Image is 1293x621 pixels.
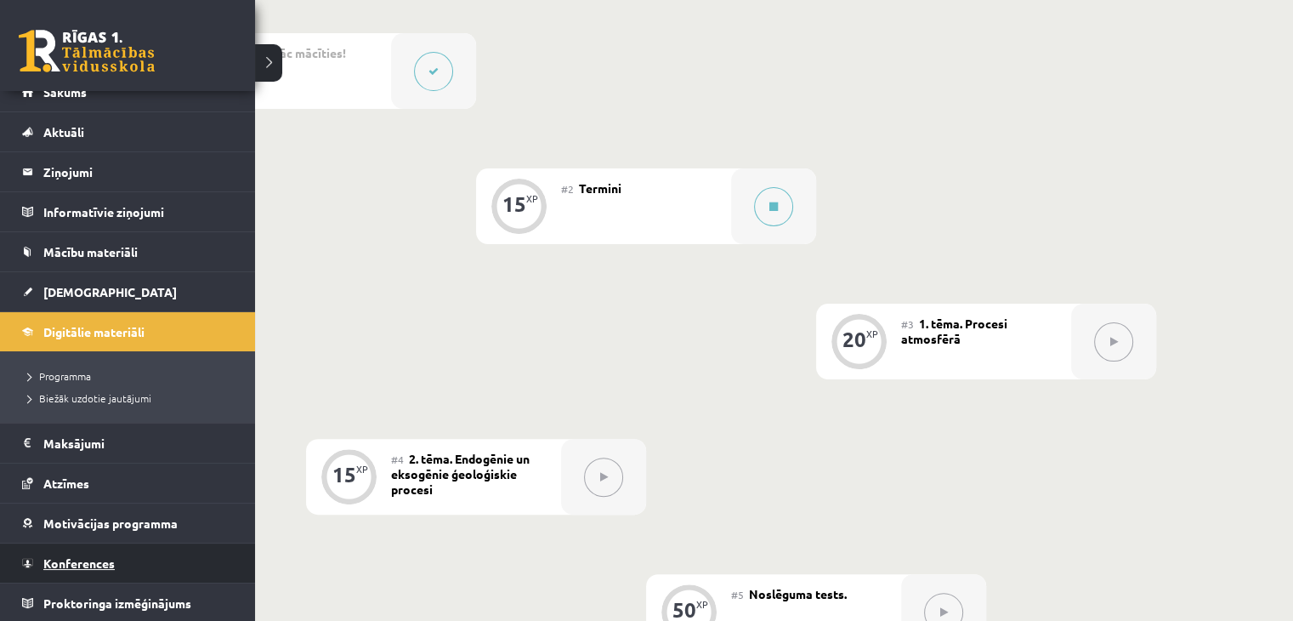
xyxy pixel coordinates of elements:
span: Aktuāli [43,124,84,140]
a: Biežāk uzdotie jautājumi [21,390,238,406]
span: [DEMOGRAPHIC_DATA] [43,284,177,299]
span: #3 [901,317,914,331]
a: Aktuāli [22,112,234,151]
a: Konferences [22,544,234,583]
span: #2 [561,182,574,196]
span: Noslēguma tests. [749,586,847,601]
span: 1. tēma. Procesi atmosfērā [901,316,1007,346]
span: 2. tēma. Endogēnie un eksogēnie ģeoloģiskie procesi [391,451,530,497]
span: Atzīmes [43,476,89,491]
div: XP [526,194,538,203]
a: Mācību materiāli [22,232,234,271]
a: Sākums [22,72,234,111]
span: Konferences [43,555,115,571]
span: Digitālie materiāli [43,324,145,339]
a: Digitālie materiāli [22,312,234,351]
a: Atzīmes [22,464,234,503]
span: Proktoringa izmēģinājums [43,595,191,611]
span: Pirms sāc mācīties! [239,45,346,60]
div: XP [696,600,708,609]
legend: Maksājumi [43,424,234,463]
span: Sākums [43,84,87,100]
div: 15 [502,197,526,212]
div: 15 [332,467,356,482]
div: XP [866,329,878,339]
legend: Ziņojumi [43,152,234,191]
span: #5 [731,588,744,601]
span: Mācību materiāli [43,244,138,259]
a: Programma [21,368,238,384]
span: Termini [579,180,621,196]
a: Ziņojumi [22,152,234,191]
a: Maksājumi [22,424,234,463]
a: Motivācijas programma [22,504,234,543]
span: Biežāk uzdotie jautājumi [21,391,151,405]
a: Informatīvie ziņojumi [22,192,234,231]
span: Programma [21,369,91,383]
legend: Informatīvie ziņojumi [43,192,234,231]
div: 20 [842,332,866,347]
a: Rīgas 1. Tālmācības vidusskola [19,30,155,72]
div: 50 [672,602,696,618]
a: [DEMOGRAPHIC_DATA] [22,272,234,311]
div: XP [356,464,368,474]
span: #4 [391,453,404,466]
span: Motivācijas programma [43,516,178,531]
